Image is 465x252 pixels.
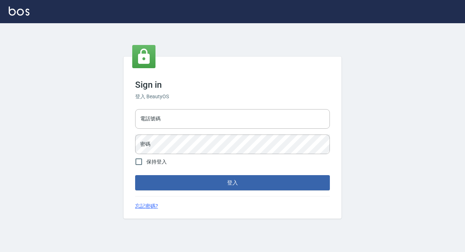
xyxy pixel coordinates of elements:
[135,93,330,100] h6: 登入 BeautyOS
[146,158,167,166] span: 保持登入
[135,175,330,190] button: 登入
[135,80,330,90] h3: Sign in
[9,7,29,16] img: Logo
[135,202,158,210] a: 忘記密碼?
